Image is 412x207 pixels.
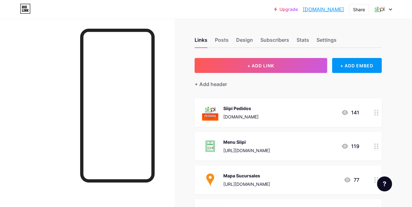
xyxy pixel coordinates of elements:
[223,105,259,112] div: Siipi Pedidos
[260,36,289,47] div: Subscribers
[341,109,359,116] div: 141
[341,142,359,150] div: 119
[247,63,274,68] span: + ADD LINK
[236,36,253,47] div: Design
[353,6,365,13] div: Share
[223,147,270,154] div: [URL][DOMAIN_NAME]
[374,3,385,15] img: LA BASE
[223,172,270,179] div: Mapa Sucursales
[303,6,344,13] a: [DOMAIN_NAME]
[202,104,218,121] img: Siipi Pedidos
[202,172,218,188] img: Mapa Sucursales
[332,58,382,73] div: + ADD EMBED
[215,36,229,47] div: Posts
[202,138,218,154] img: Menu Siipi
[195,80,227,88] div: + Add header
[223,113,259,120] div: [DOMAIN_NAME]
[297,36,309,47] div: Stats
[223,139,270,145] div: Menu Siipi
[344,176,359,184] div: 77
[317,36,337,47] div: Settings
[274,7,298,12] a: Upgrade
[195,58,327,73] button: + ADD LINK
[223,181,270,187] div: [URL][DOMAIN_NAME]
[195,36,207,47] div: Links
